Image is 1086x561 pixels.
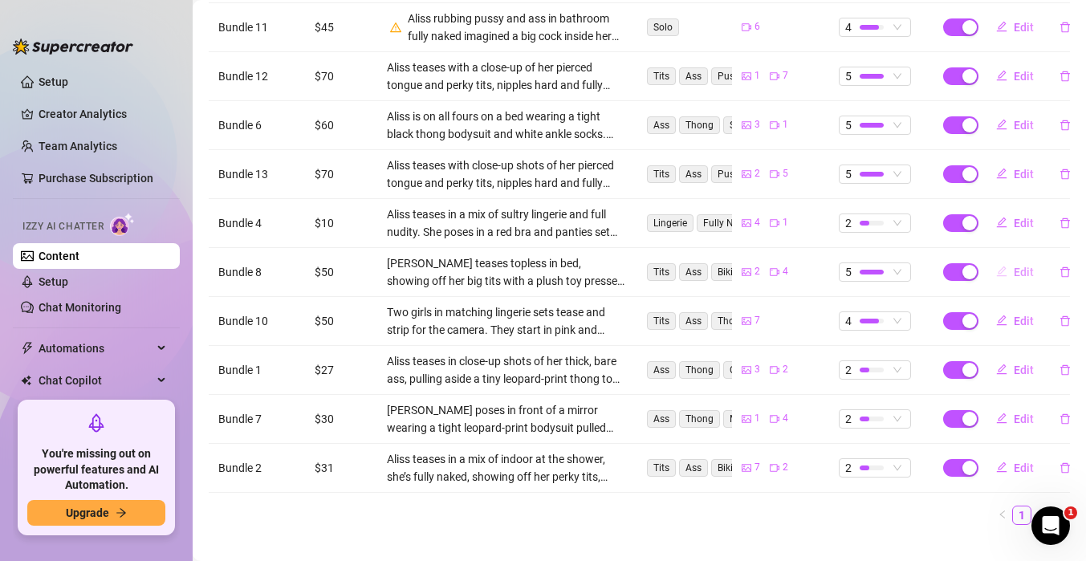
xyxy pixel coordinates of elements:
td: Bundle 11 [209,3,305,52]
span: delete [1060,217,1071,229]
li: Next Page [1051,506,1070,525]
button: Edit [983,14,1047,40]
span: arrow-right [116,507,127,518]
span: Thong [679,361,720,379]
span: Mirror Selfies [723,410,792,428]
span: video-camera [770,218,779,228]
span: Edit [1014,413,1034,425]
span: Thong [679,410,720,428]
span: Edit [1014,364,1034,376]
span: Edit [1014,21,1034,34]
span: Edit [1014,217,1034,230]
span: picture [742,120,751,130]
span: Thongs [711,312,757,330]
span: 3 [755,362,760,377]
span: 6 [755,19,760,35]
span: 4 [845,18,852,36]
button: delete [1047,161,1084,187]
span: video-camera [770,365,779,375]
span: edit [996,315,1007,326]
span: Ass [679,67,708,85]
span: Izzy AI Chatter [22,219,104,234]
button: Edit [983,63,1047,89]
td: Bundle 13 [209,150,305,199]
button: Edit [983,357,1047,383]
li: 2 [1031,506,1051,525]
td: $70 [305,52,377,101]
button: Edit [983,455,1047,481]
span: 2 [845,361,852,379]
span: 5 [845,67,852,85]
span: delete [1060,22,1071,33]
td: Bundle 1 [209,346,305,395]
span: Tits [647,263,676,281]
span: 5 [783,166,788,181]
div: [PERSON_NAME] teases topless in bed, showing off her big tits with a plush toy pressed against he... [387,254,626,290]
div: [PERSON_NAME] poses in front of a mirror wearing a tight leopard-print bodysuit pulled high to re... [387,401,626,437]
span: Edit [1014,461,1034,474]
a: 1 [1013,506,1031,524]
span: Thong [679,116,720,134]
span: delete [1060,364,1071,376]
button: Edit [983,308,1047,334]
span: Close-Up [723,361,775,379]
span: delete [1060,120,1071,131]
span: 1 [1064,506,1077,519]
span: 5 [845,165,852,183]
a: Chat Monitoring [39,301,121,314]
span: video-camera [770,71,779,81]
span: Lingerie [647,214,693,232]
span: left [998,510,1007,519]
td: Bundle 6 [209,101,305,150]
span: picture [742,169,751,179]
button: delete [1047,259,1084,285]
button: delete [1047,455,1084,481]
button: delete [1047,14,1084,40]
span: Edit [1014,70,1034,83]
span: Ass [679,459,708,477]
span: 7 [783,68,788,83]
div: Aliss teases in close-up shots of her thick, bare ass, pulling aside a tiny leopard-print thong t... [387,352,626,388]
button: Upgradearrow-right [27,500,165,526]
span: delete [1060,169,1071,180]
button: delete [1047,210,1084,236]
span: Fully Naked [697,214,761,232]
span: edit [996,461,1007,473]
div: Aliss teases with close-up shots of her pierced tongue and perky tits, nipples hard and fully exp... [387,157,626,192]
td: Bundle 12 [209,52,305,101]
span: picture [742,365,751,375]
td: Bundle 10 [209,297,305,346]
span: 4 [755,215,760,230]
div: Aliss teases in a mix of indoor at the shower, she’s fully naked, showing off her perky tits, har... [387,450,626,486]
span: video-camera [770,120,779,130]
span: Bikini [711,459,747,477]
td: Bundle 2 [209,444,305,493]
span: video-camera [770,267,779,277]
span: video-camera [770,169,779,179]
button: Edit [983,406,1047,432]
div: Aliss rubbing pussy and ass in bathroom fully naked imagined a big cock inside her pussy [408,10,626,45]
span: Chat Copilot [39,368,153,393]
span: Tits [647,312,676,330]
div: Aliss teases in a mix of sultry lingerie and full nudity. She poses in a red bra and panties set ... [387,205,626,241]
span: picture [742,71,751,81]
td: $27 [305,346,377,395]
img: Chat Copilot [21,375,31,386]
td: $45 [305,3,377,52]
td: $10 [305,199,377,248]
span: 2 [755,264,760,279]
button: Edit [983,112,1047,138]
span: Ass [647,116,676,134]
span: Socks [723,116,762,134]
span: edit [996,21,1007,32]
span: edit [996,413,1007,424]
span: delete [1060,462,1071,474]
span: 4 [783,411,788,426]
button: delete [1047,357,1084,383]
span: Edit [1014,168,1034,181]
span: 2 [845,214,852,232]
span: Bikini [711,263,747,281]
a: Purchase Subscription [39,165,167,191]
span: picture [742,414,751,424]
span: rocket [87,413,106,433]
